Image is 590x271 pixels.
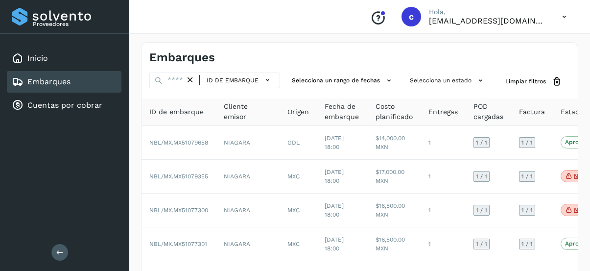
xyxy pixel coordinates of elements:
span: ID de embarque [149,107,204,117]
button: Limpiar filtros [497,73,570,91]
span: Estado [561,107,584,117]
span: Costo planificado [376,101,413,122]
td: MXC [280,160,317,194]
span: 1 / 1 [521,140,533,146]
td: $17,000.00 MXN [368,160,421,194]
td: 1 [421,160,466,194]
td: 1 [421,227,466,261]
span: [DATE] 18:00 [325,135,344,150]
p: Hola, [429,8,546,16]
span: 1 / 1 [521,207,533,213]
button: ID de embarque [204,73,276,87]
span: Factura [519,107,545,117]
p: Proveedores [33,21,118,27]
span: ID de embarque [207,76,259,85]
span: Limpiar filtros [505,77,546,86]
td: NIAGARA [216,160,280,194]
span: POD cargadas [473,101,503,122]
a: Inicio [27,53,48,63]
span: Origen [287,107,309,117]
span: Entregas [428,107,458,117]
span: [DATE] 18:00 [325,169,344,184]
span: 1 / 1 [476,173,487,179]
div: Cuentas por cobrar [7,95,121,116]
td: 1 [421,194,466,227]
span: [DATE] 18:00 [325,236,344,252]
td: 1 [421,126,466,160]
span: 1 / 1 [521,241,533,247]
td: NIAGARA [216,194,280,227]
span: Fecha de embarque [325,101,360,122]
span: NBL/MX.MX51077300 [149,207,208,214]
span: Cliente emisor [224,101,272,122]
span: 1 / 1 [521,173,533,179]
td: MXC [280,194,317,227]
span: 1 / 1 [476,241,487,247]
td: $16,500.00 MXN [368,194,421,227]
td: $14,000.00 MXN [368,126,421,160]
h4: Embarques [149,50,215,65]
span: NBL/MX.MX51077301 [149,241,207,247]
span: 1 / 1 [476,207,487,213]
span: 1 / 1 [476,140,487,146]
a: Embarques [27,77,71,86]
td: GDL [280,126,317,160]
button: Selecciona un estado [406,73,490,89]
td: NIAGARA [216,227,280,261]
div: Inicio [7,48,121,69]
td: NIAGARA [216,126,280,160]
button: Selecciona un rango de fechas [288,73,398,89]
td: $16,500.00 MXN [368,227,421,261]
span: NBL/MX.MX51079658 [149,139,208,146]
td: MXC [280,227,317,261]
a: Cuentas por cobrar [27,100,102,110]
span: NBL/MX.MX51079355 [149,173,208,180]
span: [DATE] 18:00 [325,202,344,218]
div: Embarques [7,71,121,93]
p: cobranza1@tmartin.mx [429,16,546,25]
